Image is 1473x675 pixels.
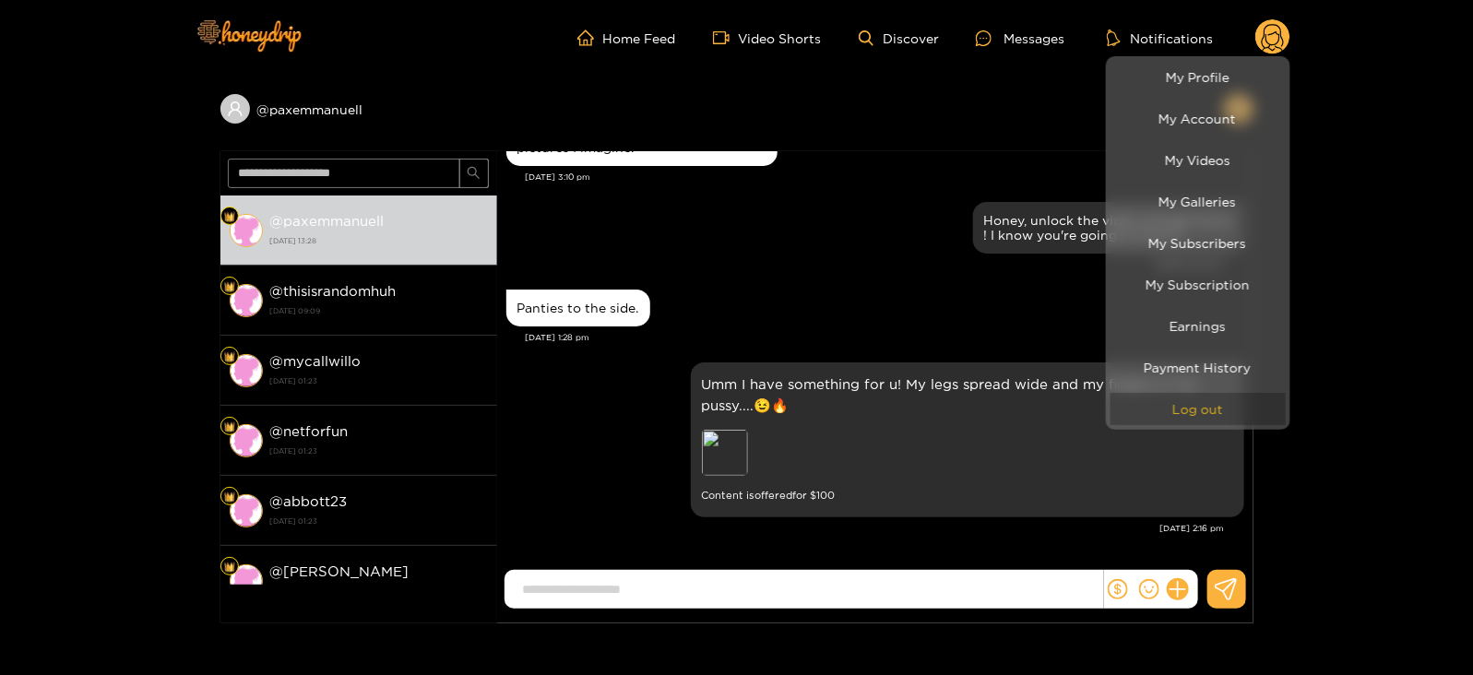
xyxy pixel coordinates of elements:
[1111,102,1286,135] a: My Account
[1111,227,1286,259] a: My Subscribers
[1111,61,1286,93] a: My Profile
[1111,144,1286,176] a: My Videos
[1111,393,1286,425] button: Log out
[1111,351,1286,384] a: Payment History
[1111,185,1286,218] a: My Galleries
[1111,310,1286,342] a: Earnings
[1111,268,1286,301] a: My Subscription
